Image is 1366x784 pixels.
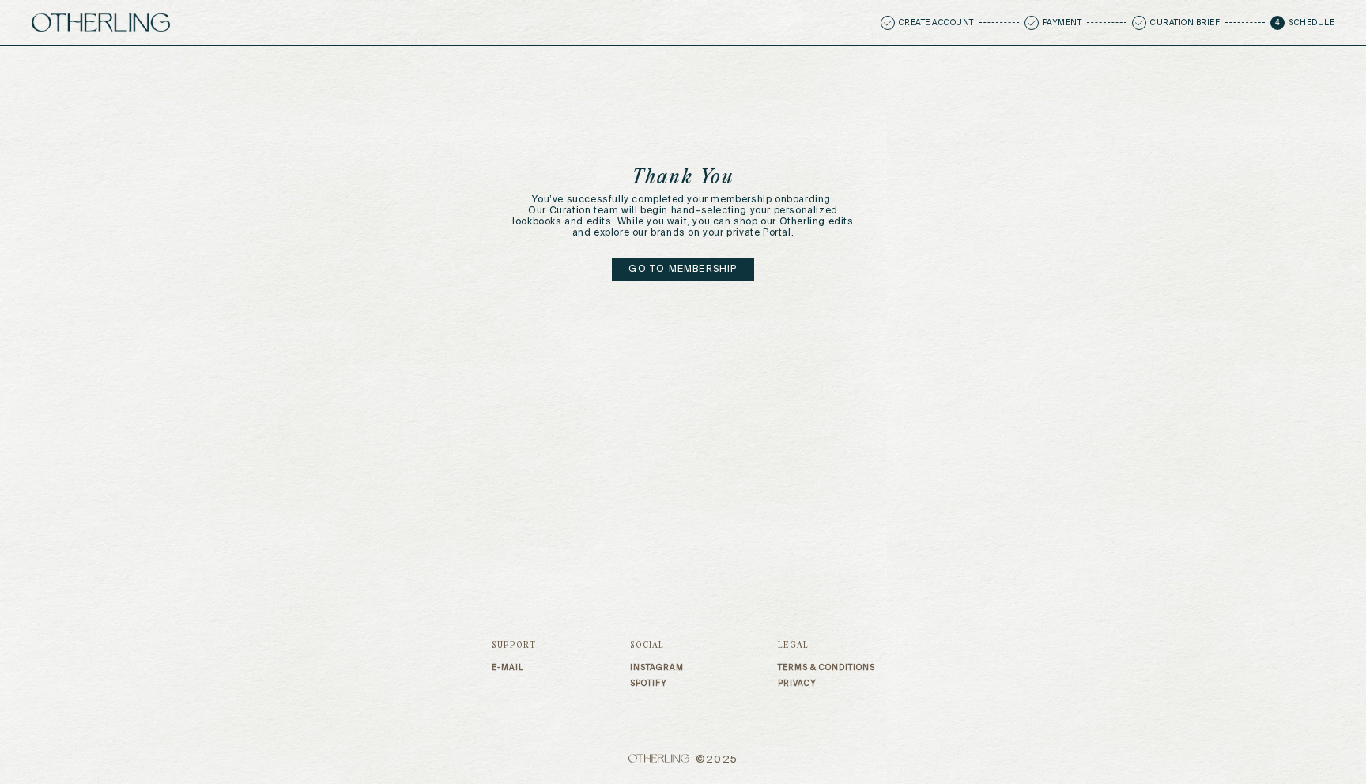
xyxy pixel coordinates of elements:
p: Payment [1043,19,1082,27]
p: You’ve successfully completed your membership onboarding. Our Curation team will begin hand-selec... [511,194,855,239]
span: 4 [1270,16,1285,30]
a: Go to membership [612,258,753,281]
span: © 2025 [492,754,875,767]
p: Curation Brief [1150,19,1220,27]
a: Privacy [778,679,875,688]
a: E-mail [492,663,536,673]
h3: Social [630,641,684,650]
p: Schedule [1289,19,1334,27]
p: Create Account [899,19,974,27]
a: Instagram [630,663,684,673]
a: Spotify [630,679,684,688]
h3: Support [492,641,536,650]
a: Terms & Conditions [778,663,875,673]
img: logo [32,13,170,32]
h1: Thank You [511,168,855,188]
h3: Legal [778,641,875,650]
